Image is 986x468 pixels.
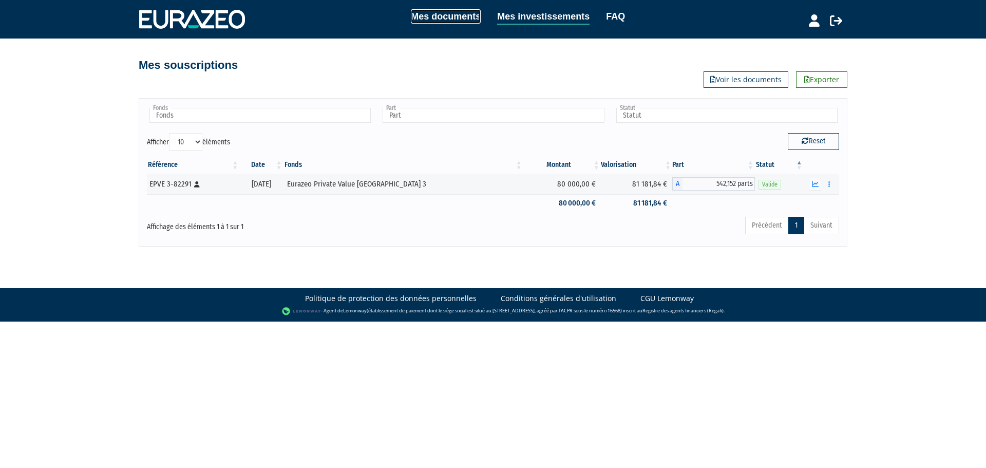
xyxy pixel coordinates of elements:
[788,217,804,234] a: 1
[642,307,724,314] a: Registre des agents financiers (Regafi)
[523,174,601,194] td: 80 000,00 €
[759,180,781,190] span: Valide
[287,179,520,190] div: Eurazeo Private Value [GEOGRAPHIC_DATA] 3
[194,181,200,188] i: [Français] Personne physique
[147,216,426,232] div: Affichage des éléments 1 à 1 sur 1
[147,156,239,174] th: Référence : activer pour trier la colonne par ordre croissant
[305,293,477,304] a: Politique de protection des données personnelles
[149,179,236,190] div: EPVE 3-82291
[147,133,230,151] label: Afficher éléments
[682,177,755,191] span: 542,152 parts
[672,156,755,174] th: Part: activer pour trier la colonne par ordre croissant
[640,293,694,304] a: CGU Lemonway
[169,133,202,151] select: Afficheréléments
[601,156,672,174] th: Valorisation: activer pour trier la colonne par ordre croissant
[497,9,590,25] a: Mes investissements
[239,156,283,174] th: Date: activer pour trier la colonne par ordre croissant
[672,177,682,191] span: A
[788,133,839,149] button: Reset
[523,194,601,212] td: 80 000,00 €
[606,9,625,24] a: FAQ
[672,177,755,191] div: A - Eurazeo Private Value Europe 3
[755,156,804,174] th: Statut : activer pour trier la colonne par ordre d&eacute;croissant
[139,59,238,71] h4: Mes souscriptions
[411,9,481,24] a: Mes documents
[704,71,788,88] a: Voir les documents
[243,179,279,190] div: [DATE]
[343,307,367,314] a: Lemonway
[523,156,601,174] th: Montant: activer pour trier la colonne par ordre croissant
[796,71,847,88] a: Exporter
[10,306,976,316] div: - Agent de (établissement de paiement dont le siège social est situé au [STREET_ADDRESS], agréé p...
[601,194,672,212] td: 81 181,84 €
[745,217,789,234] a: Précédent
[139,10,245,28] img: 1732889491-logotype_eurazeo_blanc_rvb.png
[601,174,672,194] td: 81 181,84 €
[283,156,523,174] th: Fonds: activer pour trier la colonne par ordre croissant
[501,293,616,304] a: Conditions générales d'utilisation
[282,306,321,316] img: logo-lemonway.png
[804,217,839,234] a: Suivant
